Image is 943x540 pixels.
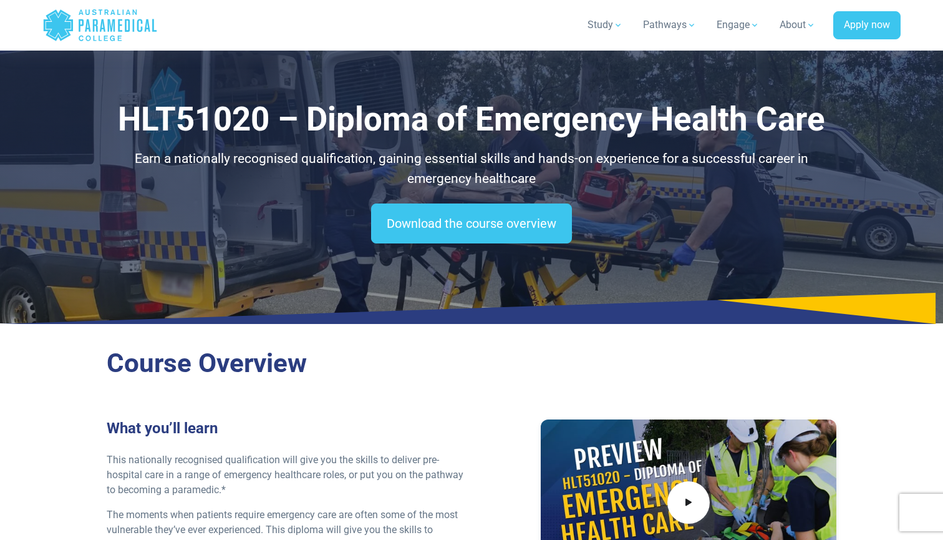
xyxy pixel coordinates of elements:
a: Australian Paramedical College [42,5,158,46]
a: Engage [709,7,767,42]
a: Study [580,7,631,42]
a: About [772,7,823,42]
p: This nationally recognised qualification will give you the skills to deliver pre-hospital care in... [107,453,464,498]
h2: Course Overview [107,348,836,380]
h3: What you’ll learn [107,420,464,438]
p: Earn a nationally recognised qualification, gaining essential skills and hands-on experience for ... [107,149,836,189]
a: Apply now [833,11,901,40]
h1: HLT51020 – Diploma of Emergency Health Care [107,100,836,139]
a: Download the course overview [371,204,572,243]
a: Pathways [636,7,704,42]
